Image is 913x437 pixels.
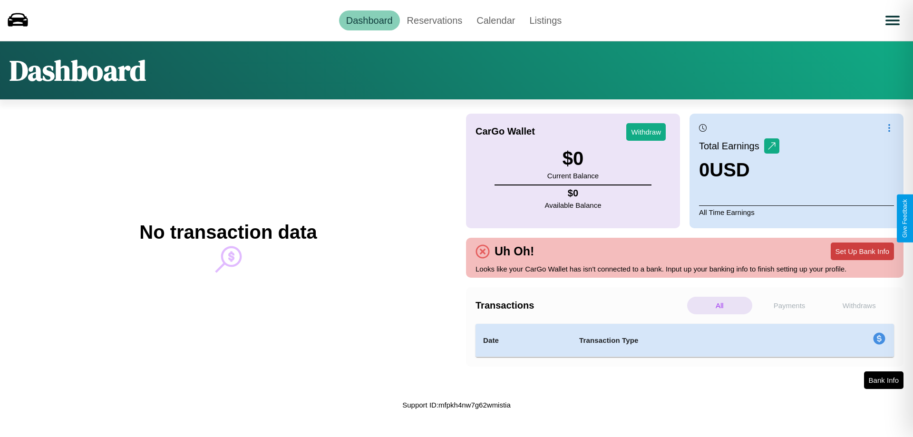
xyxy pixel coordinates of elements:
p: All [687,297,752,314]
h4: Transactions [476,300,685,311]
h3: $ 0 [547,148,599,169]
p: Looks like your CarGo Wallet has isn't connected to a bank. Input up your banking info to finish ... [476,262,894,275]
a: Dashboard [339,10,400,30]
div: Give Feedback [902,199,908,238]
h2: No transaction data [139,222,317,243]
p: Withdraws [826,297,892,314]
a: Calendar [469,10,522,30]
p: Total Earnings [699,137,764,155]
h4: Date [483,335,564,346]
button: Bank Info [864,371,903,389]
h4: $ 0 [545,188,602,199]
p: Current Balance [547,169,599,182]
button: Withdraw [626,123,666,141]
p: Payments [757,297,822,314]
p: Support ID: mfpkh4nw7g62wmistia [402,398,511,411]
h4: CarGo Wallet [476,126,535,137]
h1: Dashboard [10,51,146,90]
h4: Uh Oh! [490,244,539,258]
table: simple table [476,324,894,357]
h3: 0 USD [699,159,779,181]
a: Listings [522,10,569,30]
button: Set Up Bank Info [831,243,894,260]
button: Open menu [879,7,906,34]
p: Available Balance [545,199,602,212]
h4: Transaction Type [579,335,795,346]
a: Reservations [400,10,470,30]
p: All Time Earnings [699,205,894,219]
